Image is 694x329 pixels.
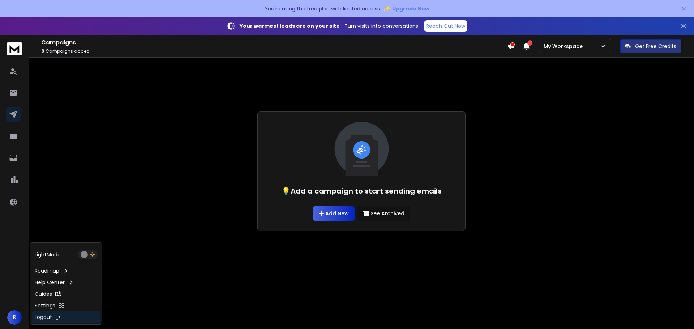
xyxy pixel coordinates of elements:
strong: Your warmest leads are on your site [240,22,340,30]
p: Light Mode [35,251,61,258]
button: ✨Upgrade Now [383,1,429,16]
p: My Workspace [544,43,586,50]
a: Add New [313,206,355,221]
p: Logout [35,313,52,321]
p: Get Free Credits [635,43,676,50]
h1: Campaigns [41,38,507,47]
p: Help Center [35,279,65,286]
p: Campaigns added [41,48,507,54]
a: Settings [32,300,100,311]
p: You're using the free plan with limited access [265,5,380,12]
p: Settings [35,302,55,309]
span: Upgrade Now [392,5,429,12]
img: logo [7,42,22,55]
p: Guides [35,290,52,298]
p: – Turn visits into conversations [240,22,418,30]
p: Roadmap [35,267,59,274]
span: ✨ [383,4,391,14]
button: Get Free Credits [620,39,681,53]
a: Guides [32,288,100,300]
span: 1 [527,40,532,46]
button: See Archived [357,206,410,221]
a: Help Center [32,277,100,288]
button: R [7,310,22,325]
h1: 💡Add a campaign to start sending emails [282,186,442,196]
span: 0 [41,48,44,54]
a: Reach Out Now [424,20,467,32]
p: Reach Out Now [426,22,465,30]
a: Roadmap [32,265,100,277]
